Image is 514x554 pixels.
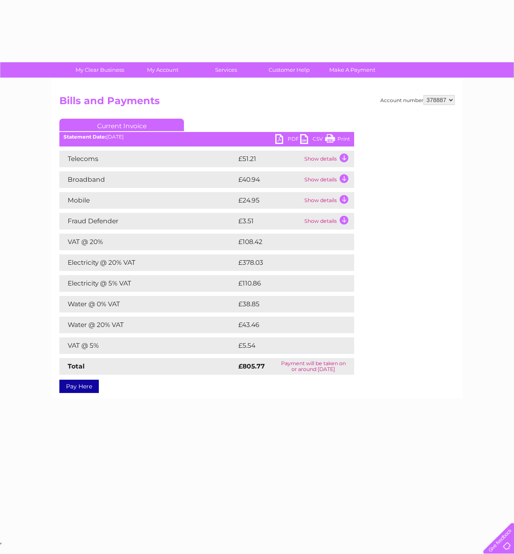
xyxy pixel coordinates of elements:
[64,134,106,140] b: Statement Date:
[236,317,338,333] td: £43.46
[273,358,354,375] td: Payment will be taken on or around [DATE]
[236,213,302,229] td: £3.51
[236,171,302,188] td: £40.94
[59,171,236,188] td: Broadband
[255,62,323,78] a: Customer Help
[236,234,339,250] td: £108.42
[59,95,455,111] h2: Bills and Payments
[66,62,134,78] a: My Clear Business
[236,151,302,167] td: £51.21
[236,275,338,292] td: £110.86
[59,254,236,271] td: Electricity @ 20% VAT
[300,134,325,146] a: CSV
[59,275,236,292] td: Electricity @ 5% VAT
[325,134,350,146] a: Print
[302,213,354,229] td: Show details
[236,296,338,312] td: £38.85
[380,95,455,105] div: Account number
[59,192,236,209] td: Mobile
[236,254,340,271] td: £378.03
[192,62,260,78] a: Services
[302,151,354,167] td: Show details
[302,171,354,188] td: Show details
[236,192,302,209] td: £24.95
[238,362,265,370] strong: £805.77
[68,362,85,370] strong: Total
[59,296,236,312] td: Water @ 0% VAT
[59,337,236,354] td: VAT @ 5%
[59,380,99,393] a: Pay Here
[275,134,300,146] a: PDF
[59,317,236,333] td: Water @ 20% VAT
[129,62,197,78] a: My Account
[302,192,354,209] td: Show details
[318,62,387,78] a: Make A Payment
[59,213,236,229] td: Fraud Defender
[59,234,236,250] td: VAT @ 20%
[59,119,184,131] a: Current Invoice
[59,134,354,140] div: [DATE]
[236,337,335,354] td: £5.54
[59,151,236,167] td: Telecoms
